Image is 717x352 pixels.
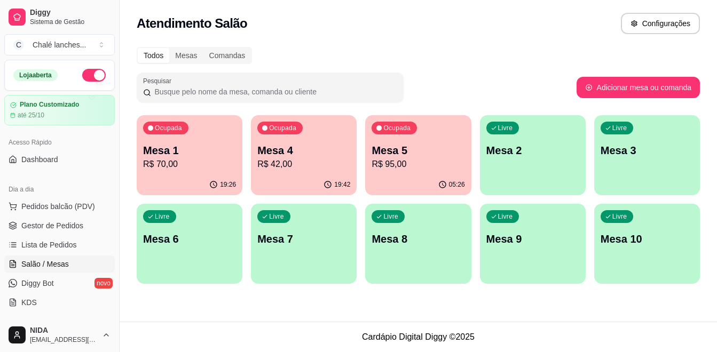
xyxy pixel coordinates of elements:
[498,124,513,132] p: Livre
[137,15,247,32] h2: Atendimento Salão
[137,115,242,195] button: OcupadaMesa 1R$ 70,0019:26
[486,231,579,246] p: Mesa 9
[151,86,397,97] input: Pesquisar
[601,231,694,246] p: Mesa 10
[203,48,251,63] div: Comandas
[269,124,296,132] p: Ocupada
[155,212,170,221] p: Livre
[4,217,115,234] a: Gestor de Pedidos
[372,158,464,171] p: R$ 95,00
[21,201,95,212] span: Pedidos balcão (PDV)
[20,101,79,109] article: Plano Customizado
[612,212,627,221] p: Livre
[143,143,236,158] p: Mesa 1
[4,236,115,253] a: Lista de Pedidos
[486,143,579,158] p: Mesa 2
[601,143,694,158] p: Mesa 3
[30,18,111,26] span: Sistema de Gestão
[4,275,115,292] a: Diggy Botnovo
[30,8,111,18] span: Diggy
[155,124,182,132] p: Ocupada
[383,124,411,132] p: Ocupada
[4,4,115,30] a: DiggySistema de Gestão
[334,180,350,189] p: 19:42
[21,239,77,250] span: Lista de Pedidos
[4,34,115,55] button: Select a team
[21,259,69,269] span: Salão / Mesas
[365,204,471,284] button: LivreMesa 8
[621,13,700,34] button: Configurações
[4,181,115,198] div: Dia a dia
[449,180,465,189] p: 05:26
[120,322,717,352] footer: Cardápio Digital Diggy © 2025
[4,322,115,348] button: NIDA[EMAIL_ADDRESS][DOMAIN_NAME]
[30,335,98,344] span: [EMAIL_ADDRESS][DOMAIN_NAME]
[21,154,58,165] span: Dashboard
[137,204,242,284] button: LivreMesa 6
[138,48,169,63] div: Todos
[21,220,83,231] span: Gestor de Pedidos
[220,180,236,189] p: 19:26
[18,111,44,119] article: até 25/10
[169,48,203,63] div: Mesas
[33,39,86,50] div: Chalé lanches ...
[4,95,115,125] a: Plano Customizadoaté 25/10
[143,231,236,246] p: Mesa 6
[365,115,471,195] button: OcupadaMesa 5R$ 95,0005:26
[30,326,98,335] span: NIDA
[4,198,115,215] button: Pedidos balcão (PDV)
[4,294,115,311] a: KDS
[143,158,236,171] p: R$ 70,00
[13,69,58,81] div: Loja aberta
[577,77,700,98] button: Adicionar mesa ou comanda
[257,143,350,158] p: Mesa 4
[372,143,464,158] p: Mesa 5
[257,231,350,246] p: Mesa 7
[498,212,513,221] p: Livre
[4,151,115,168] a: Dashboard
[82,69,106,82] button: Alterar Status
[594,115,700,195] button: LivreMesa 3
[4,134,115,151] div: Acesso Rápido
[143,76,175,85] label: Pesquisar
[21,278,54,289] span: Diggy Bot
[372,231,464,246] p: Mesa 8
[383,212,398,221] p: Livre
[251,115,357,195] button: OcupadaMesa 4R$ 42,0019:42
[480,115,586,195] button: LivreMesa 2
[21,297,37,308] span: KDS
[251,204,357,284] button: LivreMesa 7
[612,124,627,132] p: Livre
[4,255,115,273] a: Salão / Mesas
[480,204,586,284] button: LivreMesa 9
[13,39,24,50] span: C
[257,158,350,171] p: R$ 42,00
[269,212,284,221] p: Livre
[594,204,700,284] button: LivreMesa 10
